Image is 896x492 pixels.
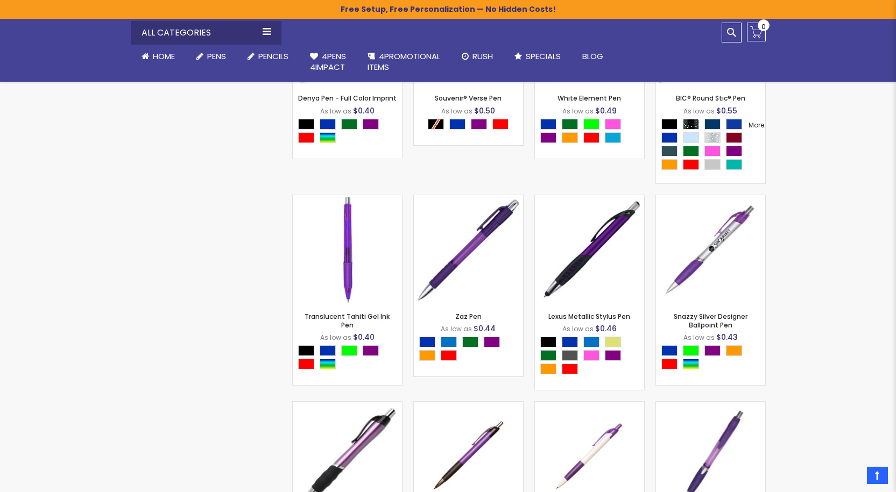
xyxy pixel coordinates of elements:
[726,132,742,143] div: Burgundy
[749,120,764,130] span: More
[661,345,765,372] div: Select A Color
[414,195,523,204] a: Zaz-Purple
[535,195,644,204] a: Lexus Metallic Stylus Pen-Purple
[548,312,630,321] a: Lexus Metallic Stylus Pen
[419,337,435,347] div: Blue
[605,337,621,347] div: Gold
[428,119,514,132] div: Select A Color
[562,363,578,374] div: Red
[435,94,502,103] a: Souvenir® Verse Pen
[237,45,299,68] a: Pencils
[683,132,699,143] div: Clear
[726,119,742,130] div: Cobalt
[320,333,351,342] span: As low as
[583,337,599,347] div: Blue Light
[683,159,699,170] div: Red
[471,119,487,130] div: Purple
[449,119,465,130] div: Blue
[562,324,594,333] span: As low as
[747,23,766,41] a: 0
[605,132,621,143] div: Turquoise
[562,106,594,116] span: As low as
[484,337,500,347] div: Purple
[320,132,336,143] div: Assorted
[298,94,397,103] a: Denya Pen - Full Color Imprint
[298,345,402,372] div: Select A Color
[562,132,578,143] div: Orange
[341,119,357,130] div: Green
[683,106,715,116] span: As low as
[131,21,281,45] div: All Categories
[704,159,721,170] div: Silver
[704,146,721,156] div: Pink
[661,119,678,130] div: Black
[562,119,578,130] div: Green
[683,146,699,156] div: Green
[704,119,721,130] div: Navy Blue
[526,51,561,62] span: Specials
[131,45,186,68] a: Home
[674,312,747,330] a: Snazzy Silver Designer Ballpoint Pen
[582,51,603,62] span: Blog
[363,345,379,356] div: Purple
[540,119,556,130] div: Blue
[186,45,237,68] a: Pens
[704,345,721,356] div: Purple
[414,195,523,304] img: Zaz-Purple
[583,119,599,130] div: Lime Green
[726,146,742,156] div: Purple
[299,45,357,80] a: 4Pens4impact
[462,337,478,347] div: Green
[726,345,742,356] div: Orange
[676,94,745,103] a: BIC® Round Stic® Pen
[298,359,314,369] div: Red
[605,350,621,361] div: Purple
[540,337,644,377] div: Select A Color
[540,132,556,143] div: Purple
[419,350,435,361] div: Orange
[492,119,509,130] div: Red
[683,333,715,342] span: As low as
[310,51,346,73] span: 4Pens 4impact
[661,146,678,156] div: Forest Green
[572,45,614,68] a: Blog
[504,45,572,68] a: Specials
[605,119,621,130] div: Pink
[562,337,578,347] div: Blue
[293,195,402,204] a: Translucent Tahiti Gel Ink Pen-Purple
[540,350,556,361] div: Green
[583,132,599,143] div: Red
[341,345,357,356] div: Lime Green
[451,45,504,68] a: Rush
[353,105,375,116] span: $0.40
[441,106,472,116] span: As low as
[595,105,617,116] span: $0.49
[540,337,556,347] div: Black
[441,337,457,347] div: Blue Light
[656,195,765,304] img: Snazzy Silver Designer Ballpoint Pen-Purple
[583,350,599,361] div: Pink
[661,359,678,369] div: Red
[683,119,699,130] div: Black Sparkle
[540,363,556,374] div: Orange
[661,132,678,143] div: Blue
[305,312,390,330] a: Translucent Tahiti Gel Ink Pen
[474,323,496,334] span: $0.44
[535,195,644,304] img: Lexus Metallic Stylus Pen-Purple
[298,119,314,130] div: Black
[441,350,457,361] div: Red
[207,51,226,62] span: Pens
[419,337,523,363] div: Select A Color
[414,401,523,410] a: Sharon Klick-Purple
[363,119,379,130] div: Purple
[298,345,314,356] div: Black
[704,132,721,143] div: Clear Sparkle
[320,345,336,356] div: Blue
[320,119,336,130] div: Blue
[320,359,336,369] div: Assorted
[474,105,495,116] span: $0.50
[562,350,578,361] div: Gunmetal
[258,51,288,62] span: Pencils
[661,345,678,356] div: Blue
[661,159,678,170] div: Orange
